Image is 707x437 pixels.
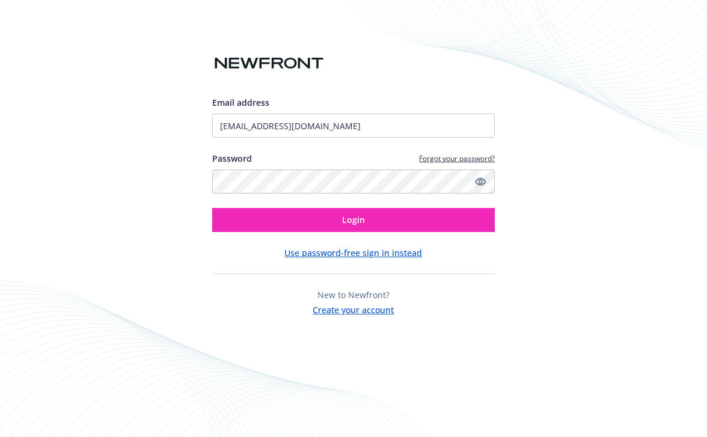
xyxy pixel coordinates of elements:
span: New to Newfront? [317,289,390,301]
label: Password [212,152,252,165]
button: Create your account [313,301,394,316]
img: Newfront logo [212,53,326,74]
button: Use password-free sign in instead [284,246,422,259]
span: Login [342,214,365,225]
span: Email address [212,97,269,108]
input: Enter your password [212,170,495,194]
a: Show password [473,174,488,189]
button: Login [212,208,495,232]
a: Forgot your password? [419,153,495,163]
input: Enter your email [212,114,495,138]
